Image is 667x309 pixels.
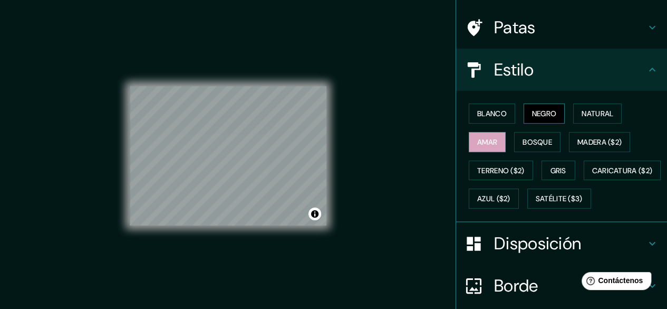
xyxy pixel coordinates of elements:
[577,137,622,147] font: Madera ($2)
[477,137,497,147] font: Amar
[584,161,661,181] button: Caricatura ($2)
[494,232,581,255] font: Disposición
[494,16,536,39] font: Patas
[456,265,667,307] div: Borde
[494,59,534,81] font: Estilo
[523,137,552,147] font: Bosque
[469,104,515,124] button: Blanco
[477,194,510,204] font: Azul ($2)
[477,166,525,175] font: Terreno ($2)
[569,132,630,152] button: Madera ($2)
[542,161,575,181] button: Gris
[456,222,667,265] div: Disposición
[456,6,667,49] div: Patas
[592,166,653,175] font: Caricatura ($2)
[456,49,667,91] div: Estilo
[582,109,613,118] font: Natural
[477,109,507,118] font: Blanco
[573,268,655,297] iframe: Lanzador de widgets de ayuda
[514,132,560,152] button: Bosque
[130,86,326,226] canvas: Mapa
[469,189,519,209] button: Azul ($2)
[308,208,321,220] button: Activar o desactivar atribución
[550,166,566,175] font: Gris
[536,194,583,204] font: Satélite ($3)
[524,104,565,124] button: Negro
[494,275,538,297] font: Borde
[469,132,506,152] button: Amar
[573,104,622,124] button: Natural
[532,109,557,118] font: Negro
[469,161,533,181] button: Terreno ($2)
[527,189,591,209] button: Satélite ($3)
